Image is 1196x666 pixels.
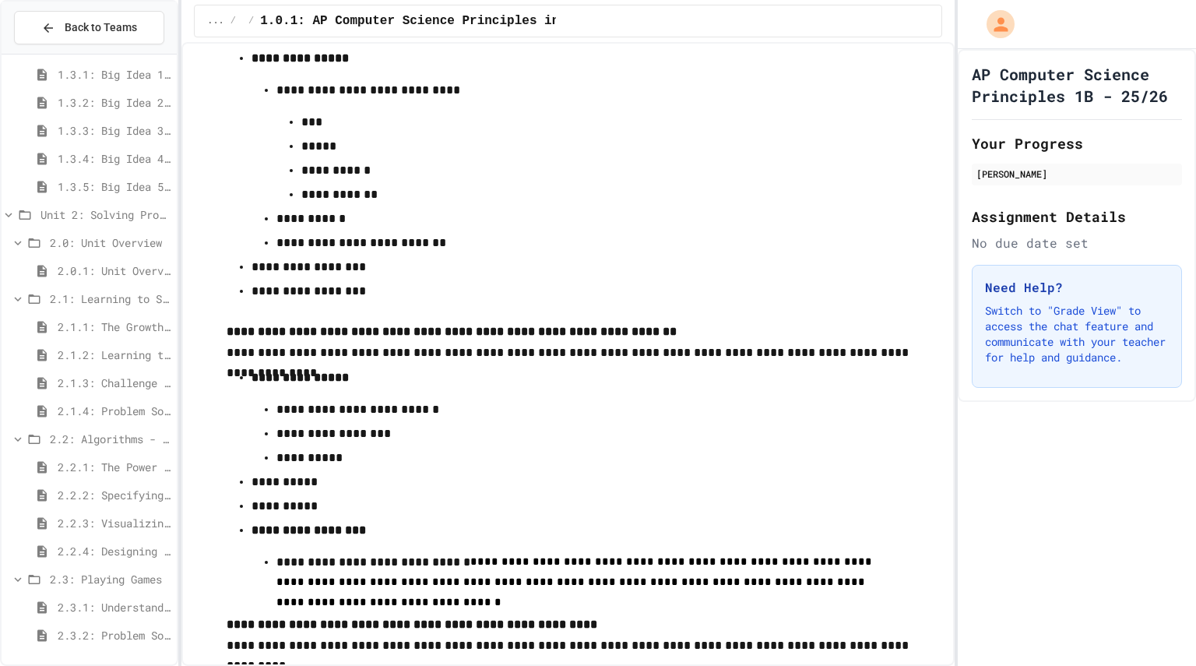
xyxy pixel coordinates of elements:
[985,278,1169,297] h3: Need Help?
[972,132,1182,154] h2: Your Progress
[58,515,171,531] span: 2.2.3: Visualizing Logic with Flowcharts
[58,94,171,111] span: 1.3.2: Big Idea 2 - Data
[50,431,171,447] span: 2.2: Algorithms - from Pseudocode to Flowcharts
[65,19,137,36] span: Back to Teams
[985,303,1169,365] p: Switch to "Grade View" to access the chat feature and communicate with your teacher for help and ...
[976,167,1177,181] div: [PERSON_NAME]
[970,6,1018,42] div: My Account
[58,347,171,363] span: 2.1.2: Learning to Solve Hard Problems
[58,599,171,615] span: 2.3.1: Understanding Games with Flowcharts
[972,206,1182,227] h2: Assignment Details
[207,15,224,27] span: ...
[58,178,171,195] span: 1.3.5: Big Idea 5 - Impact of Computing
[58,122,171,139] span: 1.3.3: Big Idea 3 - Algorithms and Programming
[58,403,171,419] span: 2.1.4: Problem Solving Practice
[230,15,236,27] span: /
[972,234,1182,252] div: No due date set
[14,11,164,44] button: Back to Teams
[972,63,1182,107] h1: AP Computer Science Principles 1B - 25/26
[58,319,171,335] span: 2.1.1: The Growth Mindset
[50,234,171,251] span: 2.0: Unit Overview
[58,263,171,279] span: 2.0.1: Unit Overview
[58,459,171,475] span: 2.2.1: The Power of Algorithms
[58,375,171,391] span: 2.1.3: Challenge Problem - The Bridge
[58,150,171,167] span: 1.3.4: Big Idea 4 - Computing Systems and Networks
[58,543,171,559] span: 2.2.4: Designing Flowcharts
[50,291,171,307] span: 2.1: Learning to Solve Hard Problems
[50,571,171,587] span: 2.3: Playing Games
[248,15,254,27] span: /
[58,487,171,503] span: 2.2.2: Specifying Ideas with Pseudocode
[40,206,171,223] span: Unit 2: Solving Problems in Computer Science
[58,627,171,643] span: 2.3.2: Problem Solving Reflection
[58,66,171,83] span: 1.3.1: Big Idea 1 - Creative Development
[260,12,731,30] span: 1.0.1: AP Computer Science Principles in Python Course Syllabus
